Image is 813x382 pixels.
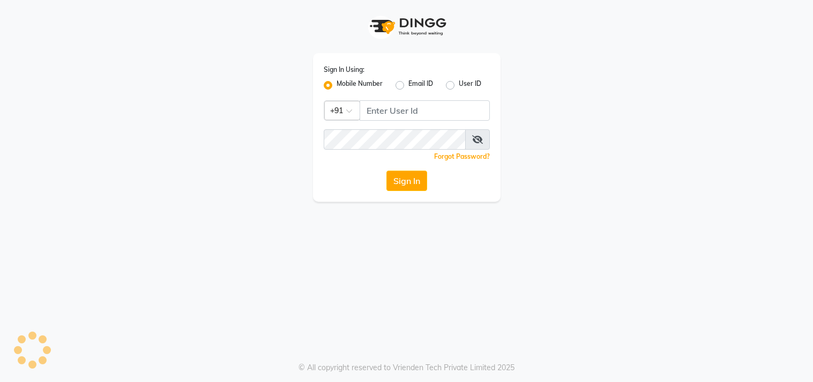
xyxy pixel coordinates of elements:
input: Username [324,129,466,150]
img: logo1.svg [364,11,450,42]
label: Sign In Using: [324,65,364,75]
label: Email ID [408,79,433,92]
label: Mobile Number [337,79,383,92]
label: User ID [459,79,481,92]
a: Forgot Password? [434,152,490,160]
button: Sign In [386,171,427,191]
input: Username [360,100,490,121]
